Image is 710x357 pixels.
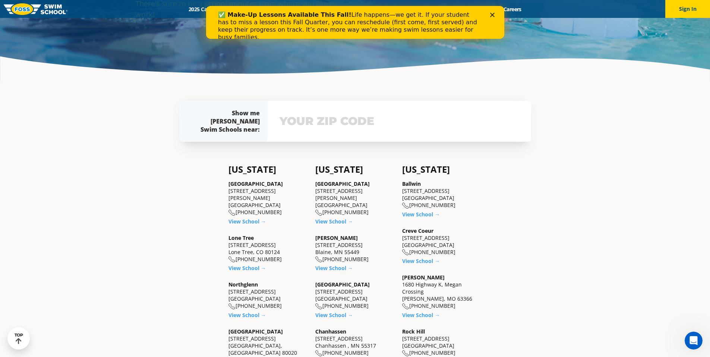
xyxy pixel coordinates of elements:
[402,180,482,209] div: [STREET_ADDRESS] [GEOGRAPHIC_DATA] [PHONE_NUMBER]
[315,303,322,310] img: location-phone-o-icon.svg
[228,311,266,319] a: View School →
[685,332,703,350] iframe: Intercom live chat
[402,303,409,310] img: location-phone-o-icon.svg
[402,227,433,234] a: Creve Coeur
[402,180,421,187] a: Ballwin
[284,7,291,11] div: Close
[315,210,322,216] img: location-phone-o-icon.svg
[228,256,236,263] img: location-phone-o-icon.svg
[315,256,322,263] img: location-phone-o-icon.svg
[315,218,353,225] a: View School →
[12,5,274,35] div: Life happens—we get it. If your student has to miss a lesson this Fall Quarter, you can reschedul...
[315,350,322,357] img: location-phone-o-icon.svg
[325,6,395,13] a: About [PERSON_NAME]
[402,328,482,357] div: [STREET_ADDRESS] [GEOGRAPHIC_DATA] [PHONE_NUMBER]
[228,264,266,272] a: View School →
[229,6,260,13] a: Schools
[15,333,23,344] div: TOP
[228,328,283,335] a: [GEOGRAPHIC_DATA]
[194,109,260,134] div: Show me [PERSON_NAME] Swim Schools near:
[315,180,395,216] div: [STREET_ADDRESS][PERSON_NAME] [GEOGRAPHIC_DATA] [PHONE_NUMBER]
[402,311,440,319] a: View School →
[395,6,474,13] a: Swim Like [PERSON_NAME]
[228,234,254,241] a: Lone Tree
[4,3,67,15] img: FOSS Swim School Logo
[315,328,346,335] a: Chanhassen
[206,6,504,39] iframe: Intercom live chat banner
[497,6,528,13] a: Careers
[228,210,236,216] img: location-phone-o-icon.svg
[315,234,358,241] a: [PERSON_NAME]
[402,164,482,175] h4: [US_STATE]
[228,234,308,263] div: [STREET_ADDRESS] Lone Tree, CO 80124 [PHONE_NUMBER]
[402,274,445,281] a: [PERSON_NAME]
[315,234,395,263] div: [STREET_ADDRESS] Blaine, MN 55449 [PHONE_NUMBER]
[402,211,440,218] a: View School →
[315,281,395,310] div: [STREET_ADDRESS] [GEOGRAPHIC_DATA] [PHONE_NUMBER]
[315,311,353,319] a: View School →
[228,281,258,288] a: Northglenn
[402,328,425,335] a: Rock Hill
[182,6,229,13] a: 2025 Calendar
[402,227,482,256] div: [STREET_ADDRESS] [GEOGRAPHIC_DATA] [PHONE_NUMBER]
[278,110,521,132] input: YOUR ZIP CODE
[473,6,497,13] a: Blog
[402,249,409,256] img: location-phone-o-icon.svg
[228,180,283,187] a: [GEOGRAPHIC_DATA]
[315,264,353,272] a: View School →
[315,328,395,357] div: [STREET_ADDRESS] Chanhassen , MN 55317 [PHONE_NUMBER]
[402,257,440,264] a: View School →
[228,180,308,216] div: [STREET_ADDRESS][PERSON_NAME] [GEOGRAPHIC_DATA] [PHONE_NUMBER]
[228,218,266,225] a: View School →
[228,164,308,175] h4: [US_STATE]
[228,281,308,310] div: [STREET_ADDRESS] [GEOGRAPHIC_DATA] [PHONE_NUMBER]
[260,6,325,13] a: Swim Path® Program
[402,203,409,209] img: location-phone-o-icon.svg
[12,5,145,12] b: ✅ Make-Up Lessons Available This Fall!
[315,281,370,288] a: [GEOGRAPHIC_DATA]
[315,164,395,175] h4: [US_STATE]
[402,274,482,310] div: 1680 Highway K, Megan Crossing [PERSON_NAME], MO 63366 [PHONE_NUMBER]
[228,303,236,310] img: location-phone-o-icon.svg
[402,350,409,357] img: location-phone-o-icon.svg
[315,180,370,187] a: [GEOGRAPHIC_DATA]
